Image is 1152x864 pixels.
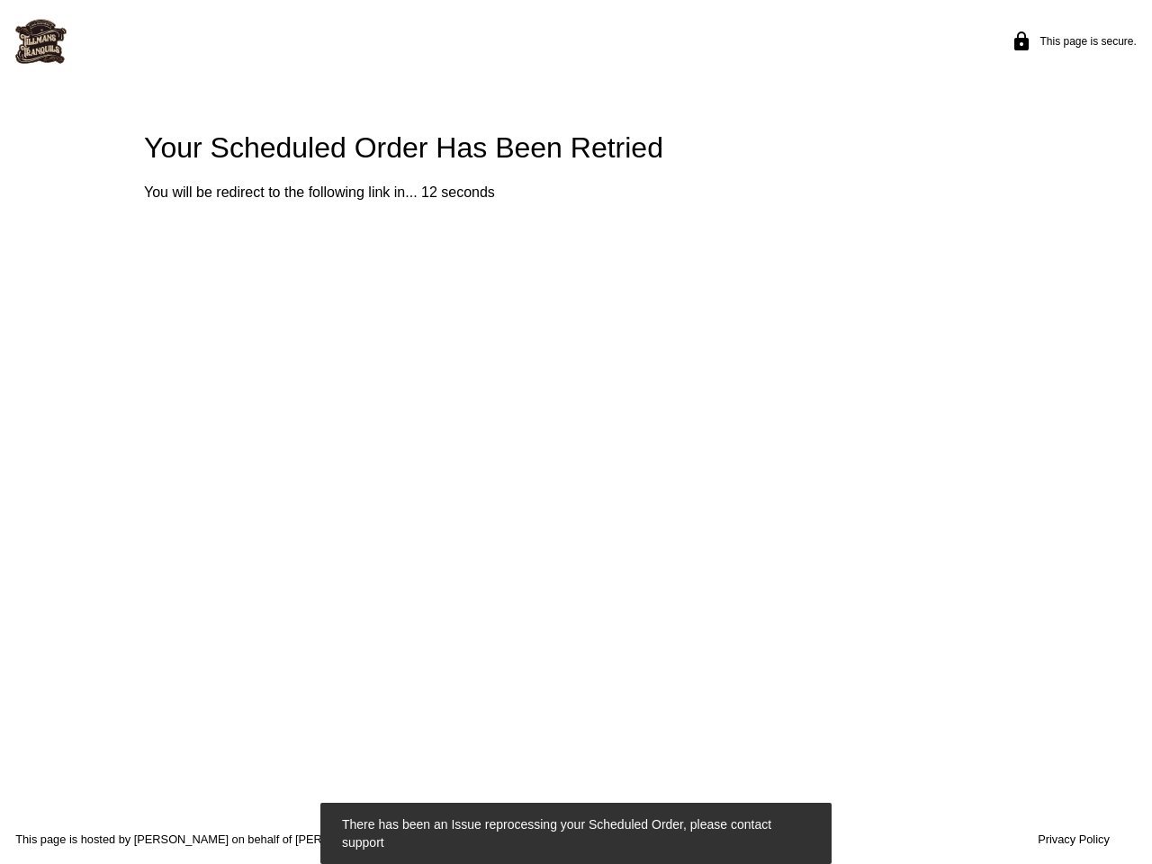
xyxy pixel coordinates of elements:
h1: [PERSON_NAME] Tranquils [15,19,561,64]
p: This page is hosted by [PERSON_NAME] on behalf of [PERSON_NAME]. [15,832,534,846]
h1: Your Scheduled Order Has Been Retried [144,131,1152,165]
p: This page is secure. [1039,35,1136,48]
p: You will be redirect to the following link in... 12 seconds [144,184,1152,201]
mat-icon: lock [1011,31,1032,52]
simple-snack-bar: There has been an Issue reprocessing your Scheduled Order, please contact support [342,815,810,851]
a: Privacy Policy [1038,832,1110,846]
